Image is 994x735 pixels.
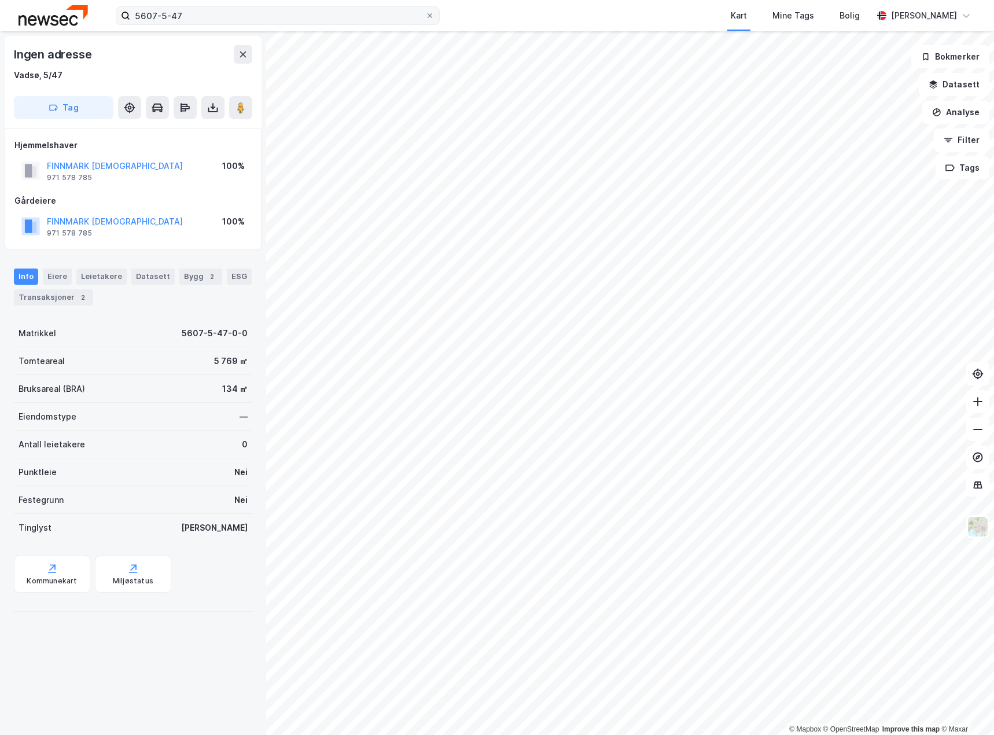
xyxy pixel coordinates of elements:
button: Bokmerker [911,45,989,68]
div: Kart [731,9,747,23]
div: 100% [222,159,245,173]
div: Antall leietakere [19,438,85,451]
img: Z [967,516,989,538]
div: 134 ㎡ [222,382,248,396]
div: ESG [227,269,252,285]
div: Kontrollprogram for chat [936,679,994,735]
div: 2 [77,292,89,303]
div: 100% [222,215,245,229]
div: [PERSON_NAME] [891,9,957,23]
div: Transaksjoner [14,289,93,306]
button: Filter [934,128,989,152]
div: Eiere [43,269,72,285]
input: Søk på adresse, matrikkel, gårdeiere, leietakere eller personer [130,7,425,24]
div: Festegrunn [19,493,64,507]
img: newsec-logo.f6e21ccffca1b3a03d2d.png [19,5,88,25]
div: Gårdeiere [14,194,252,208]
div: 0 [242,438,248,451]
a: Mapbox [789,725,821,733]
div: Nei [234,465,248,479]
div: Vadsø, 5/47 [14,68,62,82]
div: Hjemmelshaver [14,138,252,152]
div: Bolig [840,9,860,23]
div: Mine Tags [772,9,814,23]
a: Improve this map [882,725,940,733]
div: 5 769 ㎡ [214,354,248,368]
div: 5607-5-47-0-0 [182,326,248,340]
div: Bygg [179,269,222,285]
div: 971 578 785 [47,229,92,238]
div: Eiendomstype [19,410,76,424]
div: — [240,410,248,424]
div: Matrikkel [19,326,56,340]
button: Tag [14,96,113,119]
div: [PERSON_NAME] [181,521,248,535]
div: Miljøstatus [113,576,153,586]
div: 971 578 785 [47,173,92,182]
div: Datasett [131,269,175,285]
div: 2 [206,271,218,282]
div: Tomteareal [19,354,65,368]
div: Tinglyst [19,521,51,535]
div: Nei [234,493,248,507]
div: Ingen adresse [14,45,94,64]
div: Bruksareal (BRA) [19,382,85,396]
div: Punktleie [19,465,57,479]
div: Leietakere [76,269,127,285]
div: Info [14,269,38,285]
div: Kommunekart [27,576,77,586]
a: OpenStreetMap [823,725,879,733]
iframe: Chat Widget [936,679,994,735]
button: Tags [936,156,989,179]
button: Datasett [919,73,989,96]
button: Analyse [922,101,989,124]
